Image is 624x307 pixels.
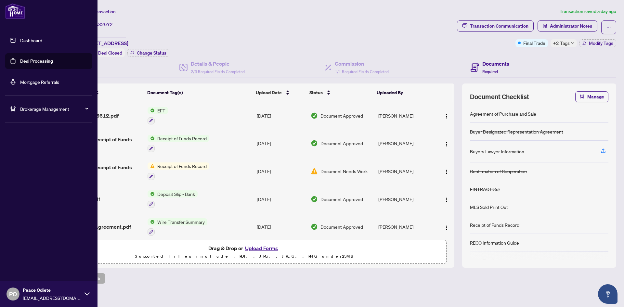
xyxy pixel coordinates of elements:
[444,225,449,230] img: Logo
[538,20,597,32] button: Administrator Notes
[589,41,613,45] span: Modify Tags
[42,240,446,264] span: Drag & Drop orUpload FormsSupported files include .PDF, .JPG, .JPEG, .PNG under25MB
[145,83,253,102] th: Document Tag(s)
[441,166,452,176] button: Logo
[470,239,519,246] div: RECO Information Guide
[470,92,529,101] span: Document Checklist
[444,197,449,202] img: Logo
[155,162,209,170] span: Receipt of Funds Record
[543,24,547,28] span: solution
[470,203,508,211] div: MLS Sold Print Out
[482,69,498,74] span: Required
[81,9,116,15] span: View Transaction
[58,83,145,102] th: (24) File Name
[441,194,452,204] button: Logo
[148,135,155,142] img: Status Icon
[311,112,318,119] img: Document Status
[575,91,608,102] button: Manage
[20,105,88,112] span: Brokerage Management
[148,107,168,124] button: Status IconEFT
[155,190,198,198] span: Deposit Slip - Bank
[155,218,207,225] span: Wire Transfer Summary
[470,21,528,31] div: Transaction Communication
[23,294,81,301] span: [EMAIL_ADDRESS][DOMAIN_NAME]
[470,185,500,193] div: FINTRAC ID(s)
[376,213,435,241] td: [PERSON_NAME]
[254,185,308,213] td: [DATE]
[482,60,509,68] h4: Documents
[335,69,389,74] span: 1/1 Required Fields Completed
[254,102,308,130] td: [DATE]
[148,218,207,236] button: Status IconWire Transfer Summary
[254,130,308,158] td: [DATE]
[553,39,570,47] span: +2 Tags
[470,221,519,228] div: Receipt of Funds Record
[20,79,59,85] a: Mortgage Referrals
[470,168,527,175] div: Confirmation of Cooperation
[148,162,155,170] img: Status Icon
[335,60,389,68] h4: Commission
[376,157,435,185] td: [PERSON_NAME]
[311,168,318,175] img: Document Status
[5,3,25,19] img: logo
[311,223,318,230] img: Document Status
[46,252,442,260] p: Supported files include .PDF, .JPG, .JPEG, .PNG under 25 MB
[256,89,282,96] span: Upload Date
[376,130,435,158] td: [PERSON_NAME]
[155,107,168,114] span: EFT
[191,69,245,74] span: 2/3 Required Fields Completed
[60,163,142,179] span: Ontario 635 - Receipt of Funds Record 2.pdf
[320,223,363,230] span: Document Approved
[148,190,198,208] button: Status IconDeposit Slip - Bank
[60,135,142,151] span: Ontario 635 - Receipt of Funds Record 3.pdf
[320,140,363,147] span: Document Approved
[307,83,374,102] th: Status
[148,190,155,198] img: Status Icon
[191,60,245,68] h4: Details & People
[320,112,363,119] span: Document Approved
[23,287,81,294] span: Peace Odiete
[470,110,536,117] div: Agreement of Purchase and Sale
[253,83,307,102] th: Upload Date
[254,213,308,241] td: [DATE]
[148,162,209,180] button: Status IconReceipt of Funds Record
[441,110,452,121] button: Logo
[598,284,617,304] button: Open asap
[571,42,574,45] span: down
[550,21,592,31] span: Administrator Notes
[320,196,363,203] span: Document Approved
[441,222,452,232] button: Logo
[560,8,616,15] article: Transaction saved a day ago
[444,114,449,119] img: Logo
[98,21,113,27] span: 32672
[254,157,308,185] td: [DATE]
[243,244,280,252] button: Upload Forms
[148,218,155,225] img: Status Icon
[81,39,128,47] span: [STREET_ADDRESS]
[606,25,611,30] span: ellipsis
[374,83,433,102] th: Uploaded By
[311,140,318,147] img: Document Status
[208,244,280,252] span: Drag & Drop or
[457,20,534,32] button: Transaction Communication
[20,58,53,64] a: Deal Processing
[148,135,209,152] button: Status IconReceipt of Funds Record
[127,49,169,57] button: Change Status
[20,37,42,43] a: Dashboard
[523,39,545,46] span: Final Trade
[309,89,323,96] span: Status
[587,92,604,102] span: Manage
[376,185,435,213] td: [PERSON_NAME]
[441,138,452,148] button: Logo
[311,196,318,203] img: Document Status
[444,142,449,147] img: Logo
[579,39,616,47] button: Modify Tags
[376,102,435,130] td: [PERSON_NAME]
[148,107,155,114] img: Status Icon
[9,289,17,299] span: PO
[98,50,122,56] span: Deal Closed
[470,148,524,155] div: Buyers Lawyer Information
[320,168,368,175] span: Document Needs Work
[81,48,125,57] div: Status:
[137,51,166,55] span: Change Status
